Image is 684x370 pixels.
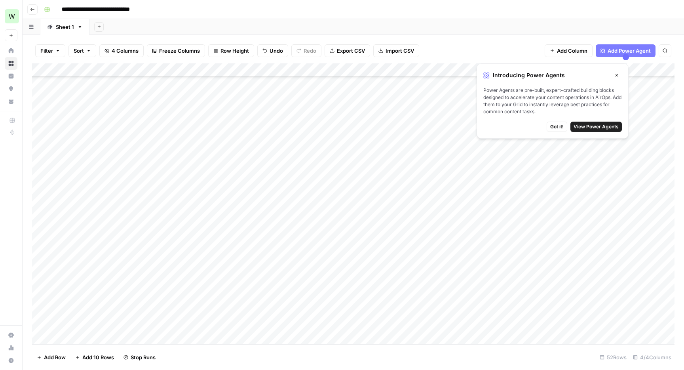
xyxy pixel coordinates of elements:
button: Add 10 Rows [70,351,119,364]
span: View Power Agents [574,123,619,130]
button: 4 Columns [99,44,144,57]
a: Sheet 1 [40,19,89,35]
a: Usage [5,341,17,354]
span: W [9,11,15,21]
span: Row Height [220,47,249,55]
span: 4 Columns [112,47,139,55]
button: Add Power Agent [596,44,655,57]
span: Add Column [557,47,587,55]
button: Redo [291,44,321,57]
span: Import CSV [386,47,414,55]
a: Your Data [5,95,17,108]
button: Got it! [547,122,567,132]
button: Row Height [208,44,254,57]
button: Add Column [545,44,593,57]
a: Settings [5,329,17,341]
button: Export CSV [325,44,370,57]
span: Sort [74,47,84,55]
button: Import CSV [373,44,419,57]
button: Sort [68,44,96,57]
a: Browse [5,57,17,70]
a: Opportunities [5,82,17,95]
div: 4/4 Columns [630,351,674,364]
div: Introducing Power Agents [483,70,622,80]
button: Workspace: Workspace1 [5,6,17,26]
span: Export CSV [337,47,365,55]
a: Insights [5,70,17,82]
button: Add Row [32,351,70,364]
span: Add 10 Rows [82,353,114,361]
span: Redo [304,47,316,55]
button: View Power Agents [570,122,622,132]
div: 52 Rows [597,351,630,364]
button: Filter [35,44,65,57]
span: Power Agents are pre-built, expert-crafted building blocks designed to accelerate your content op... [483,87,622,115]
button: Undo [257,44,288,57]
button: Stop Runs [119,351,160,364]
span: Add Power Agent [608,47,651,55]
span: Add Row [44,353,66,361]
button: Freeze Columns [147,44,205,57]
span: Got it! [550,123,564,130]
div: Sheet 1 [56,23,74,31]
span: Filter [40,47,53,55]
span: Stop Runs [131,353,156,361]
a: Home [5,44,17,57]
button: Help + Support [5,354,17,367]
span: Freeze Columns [159,47,200,55]
span: Undo [270,47,283,55]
